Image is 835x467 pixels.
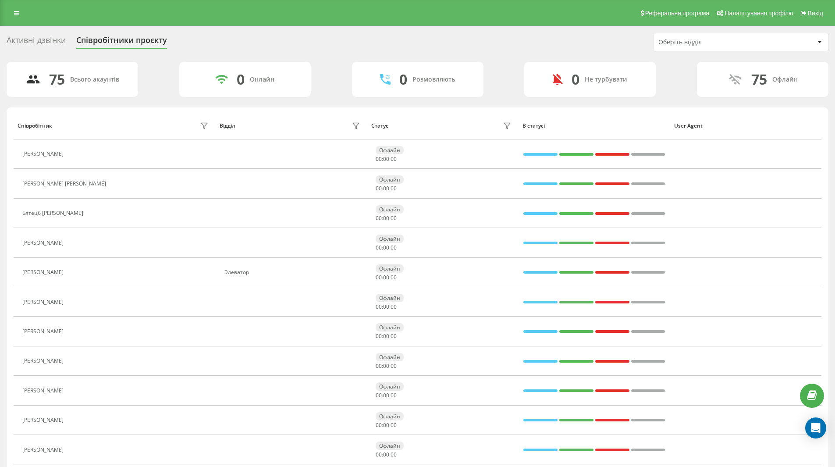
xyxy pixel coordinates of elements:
div: [PERSON_NAME] [PERSON_NAME] [22,181,108,187]
span: 00 [376,303,382,310]
div: : : [376,392,397,399]
span: 00 [391,274,397,281]
div: : : [376,274,397,281]
span: 00 [376,274,382,281]
span: 00 [376,451,382,458]
span: 00 [391,303,397,310]
span: 00 [391,155,397,163]
div: Статус [371,123,388,129]
div: Офлайн [376,264,404,273]
div: [PERSON_NAME] [22,240,66,246]
span: 00 [383,332,389,340]
span: 00 [391,451,397,458]
span: 00 [383,362,389,370]
div: : : [376,245,397,251]
div: Элеватор [224,269,362,275]
div: Бятецб [PERSON_NAME] [22,210,85,216]
div: [PERSON_NAME] [22,151,66,157]
div: [PERSON_NAME] [22,299,66,305]
div: 0 [399,71,407,88]
div: : : [376,185,397,192]
div: : : [376,215,397,221]
div: [PERSON_NAME] [22,388,66,394]
span: 00 [383,451,389,458]
div: 0 [237,71,245,88]
span: 00 [376,185,382,192]
div: 0 [572,71,579,88]
div: Оберіть відділ [658,39,763,46]
div: Не турбувати [585,76,627,83]
div: Офлайн [772,76,798,83]
div: : : [376,363,397,369]
span: 00 [376,214,382,222]
div: Всього акаунтів [70,76,119,83]
span: 00 [391,392,397,399]
div: Офлайн [376,175,404,184]
div: Відділ [220,123,235,129]
div: Офлайн [376,235,404,243]
div: [PERSON_NAME] [22,328,66,335]
span: 00 [383,392,389,399]
div: Офлайн [376,353,404,361]
span: 00 [376,332,382,340]
div: В статусі [522,123,666,129]
div: Офлайн [376,442,404,450]
span: 00 [391,421,397,429]
span: 00 [376,421,382,429]
span: 00 [391,185,397,192]
span: Налаштування профілю [725,10,793,17]
div: [PERSON_NAME] [22,447,66,453]
div: Офлайн [376,146,404,154]
div: 75 [49,71,65,88]
span: 00 [391,244,397,251]
span: 00 [383,244,389,251]
span: 00 [383,274,389,281]
div: : : [376,422,397,428]
span: 00 [391,332,397,340]
span: 00 [383,421,389,429]
div: Офлайн [376,412,404,421]
span: 00 [383,214,389,222]
div: Офлайн [376,323,404,332]
div: [PERSON_NAME] [22,269,66,275]
div: Співробітники проєкту [76,36,167,49]
span: 00 [391,214,397,222]
div: : : [376,156,397,162]
div: Активні дзвінки [7,36,66,49]
span: 00 [383,303,389,310]
span: Реферальна програма [645,10,710,17]
div: : : [376,304,397,310]
div: Співробітник [18,123,52,129]
div: : : [376,333,397,339]
div: [PERSON_NAME] [22,417,66,423]
div: Офлайн [376,205,404,214]
div: Офлайн [376,382,404,391]
span: 00 [376,362,382,370]
div: Розмовляють [412,76,455,83]
span: 00 [376,155,382,163]
div: Офлайн [376,294,404,302]
div: : : [376,452,397,458]
span: 00 [376,392,382,399]
span: Вихід [808,10,823,17]
span: 00 [391,362,397,370]
div: User Agent [674,123,817,129]
div: Онлайн [250,76,274,83]
span: 00 [383,185,389,192]
span: 00 [383,155,389,163]
div: 75 [751,71,767,88]
div: Open Intercom Messenger [805,417,826,438]
div: [PERSON_NAME] [22,358,66,364]
span: 00 [376,244,382,251]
